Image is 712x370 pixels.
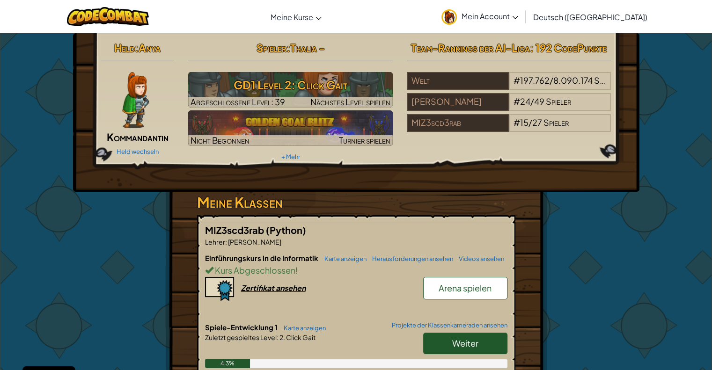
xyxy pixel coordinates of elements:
span: : [286,41,290,54]
a: Nächstes Level spielen [188,72,393,108]
div: [PERSON_NAME] [407,93,509,111]
span: # [514,75,520,86]
span: 49 [534,96,544,107]
img: certificate-icon.png [205,277,234,301]
span: / [550,75,553,86]
a: Videos ansehen [454,255,504,262]
a: Deutsch ([GEOGRAPHIC_DATA]) [528,4,652,29]
span: Turnier spielen [339,135,390,145]
span: / [530,96,534,107]
span: Team-Rankings der AI-Liga [411,41,530,54]
span: Weiter [452,338,478,348]
span: Held [114,41,135,54]
a: Zertifikat ansehen [205,283,306,293]
a: Welt#197.762/8.090.174Spieler [407,81,611,92]
span: 15 [520,117,528,128]
span: Einführungskurs in die Informatik [205,254,320,262]
span: Thalia - [290,41,324,54]
span: Meine Kurse [271,12,313,22]
a: Nicht BegonnenTurnier spielen [188,110,393,146]
span: Nicht Begonnen [191,135,250,145]
span: : [135,41,139,54]
span: Deutsch ([GEOGRAPHIC_DATA]) [533,12,647,22]
span: Spieler [543,117,569,128]
span: Spiele-Entwicklung 1 [205,323,279,332]
div: 4.3% [205,359,250,368]
a: Projekte der Klassenkameraden ansehen [387,322,507,328]
span: Lehrer [205,238,225,246]
div: Welt [407,72,509,90]
span: ! [295,265,298,276]
span: : [277,333,279,341]
span: 2. [279,333,285,341]
span: 197.762 [520,75,550,86]
img: captain-pose.png [122,72,149,128]
span: Abgeschlossene Level: 39 [191,96,285,107]
img: GD1 Level 2: Click Gait [188,72,393,108]
img: CodeCombat logo [67,7,149,26]
span: : [225,238,227,246]
span: (Python) [266,224,306,236]
span: 27 [532,117,542,128]
a: + Mehr [281,153,300,160]
a: Karte anzeigen [320,255,367,262]
span: # [514,96,520,107]
img: avatar [441,9,457,25]
a: MIZ3scd3rab#15/27Spieler [407,123,611,134]
span: Kurs Abgeschlossen [213,265,295,276]
span: Mein Account [462,11,518,21]
span: [PERSON_NAME] [227,238,281,246]
a: [PERSON_NAME]#24/49Spieler [407,102,611,113]
span: MIZ3scd3rab [205,224,266,236]
span: Kommandantin [107,131,169,144]
a: Held wechseln [117,148,159,155]
a: Karte anzeigen [279,324,326,332]
span: # [514,117,520,128]
span: Spieler [594,75,619,86]
a: Meine Kurse [266,4,326,29]
span: / [528,117,532,128]
span: Click Gait [285,333,316,341]
h3: Meine Klassen [197,192,515,213]
span: 8.090.174 [553,75,593,86]
span: Arena spielen [439,283,492,293]
span: : 192 CodePunkte [530,41,607,54]
span: Anya [139,41,161,54]
span: 24 [520,96,530,107]
span: Spieler [546,96,571,107]
span: Zuletzt gespieltes Level [205,333,277,341]
div: Zertifikat ansehen [241,283,306,293]
a: Herausforderungen ansehen [367,255,453,262]
div: MIZ3scd3rab [407,114,509,132]
h3: GD1 Level 2: Click Gait [188,74,393,95]
span: Spieler [256,41,286,54]
a: Mein Account [437,2,523,31]
span: Nächstes Level spielen [310,96,390,107]
img: Golden Goal [188,110,393,146]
